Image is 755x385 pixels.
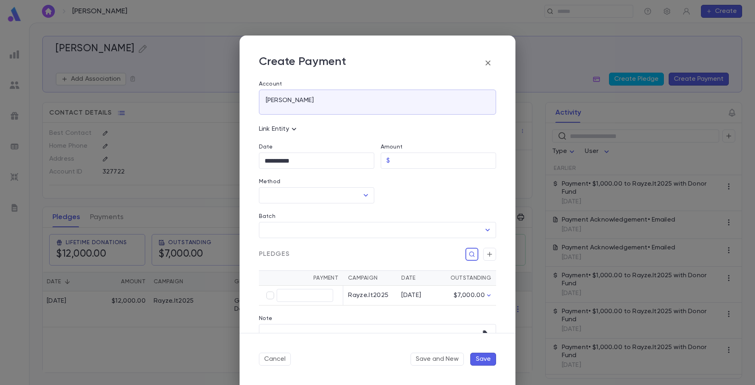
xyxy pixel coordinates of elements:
[259,81,496,87] label: Account
[259,124,299,134] p: Link Entity
[396,271,439,286] th: Date
[381,144,403,150] label: Amount
[259,250,290,258] span: Pledges
[440,286,496,305] td: $7,000.00
[266,96,314,105] p: [PERSON_NAME]
[259,353,291,366] button: Cancel
[411,353,464,366] button: Save and New
[343,286,396,305] td: Rayze.It2025
[482,224,493,236] button: Open
[259,213,275,220] label: Batch
[386,157,390,165] p: $
[440,271,496,286] th: Outstanding
[343,271,396,286] th: Campaign
[360,190,371,201] button: Open
[470,353,496,366] button: Save
[401,291,434,299] div: [DATE]
[259,315,273,322] label: Note
[259,178,280,185] label: Method
[259,271,343,286] th: Payment
[259,55,346,71] p: Create Payment
[259,144,374,150] label: Date
[259,153,374,169] input: Choose date, selected date is Aug 17, 2025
